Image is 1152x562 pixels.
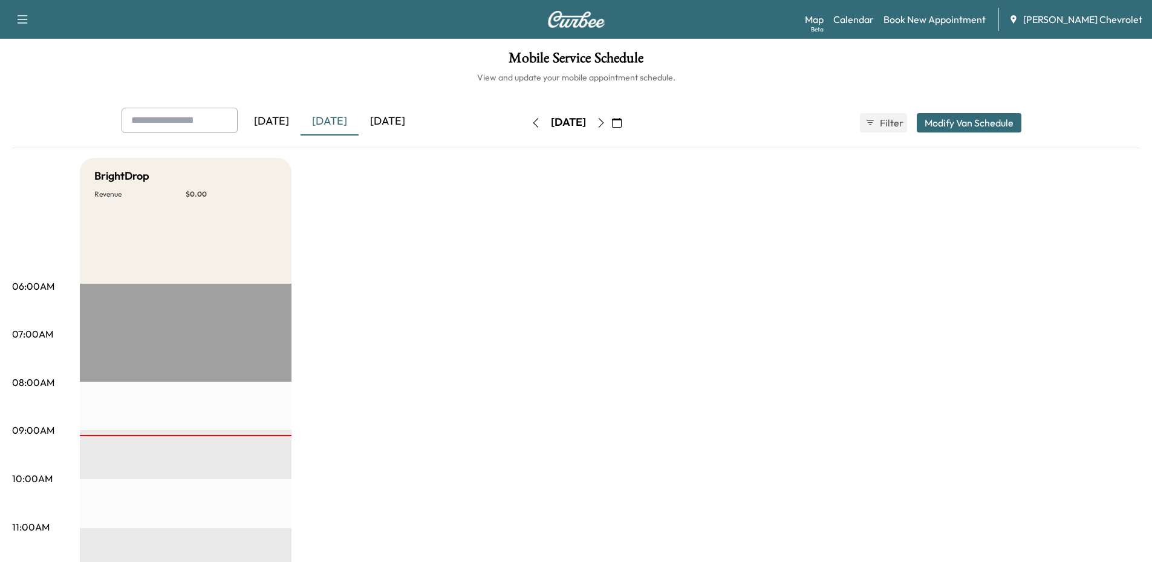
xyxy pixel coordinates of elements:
[94,168,149,185] h5: BrightDrop
[880,116,902,130] span: Filter
[359,108,417,136] div: [DATE]
[917,113,1021,132] button: Modify Van Schedule
[12,423,54,437] p: 09:00AM
[811,25,824,34] div: Beta
[301,108,359,136] div: [DATE]
[12,51,1140,71] h1: Mobile Service Schedule
[551,115,586,130] div: [DATE]
[884,12,986,27] a: Book New Appointment
[833,12,874,27] a: Calendar
[12,279,54,293] p: 06:00AM
[547,11,605,28] img: Curbee Logo
[12,71,1140,83] h6: View and update your mobile appointment schedule.
[805,12,824,27] a: MapBeta
[1023,12,1142,27] span: [PERSON_NAME] Chevrolet
[186,189,277,199] p: $ 0.00
[12,327,53,341] p: 07:00AM
[12,375,54,390] p: 08:00AM
[12,471,53,486] p: 10:00AM
[12,520,50,534] p: 11:00AM
[242,108,301,136] div: [DATE]
[860,113,907,132] button: Filter
[94,189,186,199] p: Revenue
